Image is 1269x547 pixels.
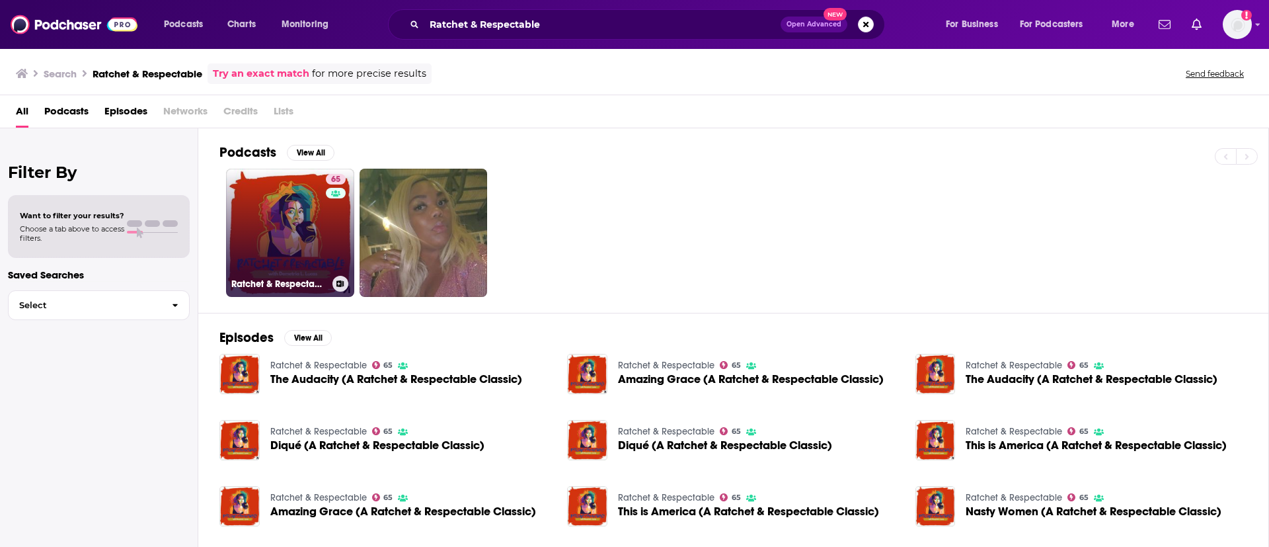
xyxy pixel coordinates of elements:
button: View All [287,145,334,161]
a: Ratchet & Respectable [966,492,1062,503]
span: 65 [732,495,741,501]
a: 65 [372,493,393,501]
a: 65 [720,493,741,501]
button: open menu [155,14,220,35]
button: open menu [1102,14,1151,35]
span: Credits [223,101,258,128]
a: Show notifications dropdown [1186,13,1207,36]
span: Lists [274,101,293,128]
a: Ratchet & Respectable [966,426,1062,437]
h3: Ratchet & Respectable [231,278,327,290]
a: Try an exact match [213,66,309,81]
a: Nasty Women (A Ratchet & Respectable Classic) [966,506,1221,517]
button: open menu [937,14,1015,35]
a: 65 [1067,361,1089,369]
img: Nasty Women (A Ratchet & Respectable Classic) [915,486,956,526]
a: The Audacity (A Ratchet & Respectable Classic) [966,374,1217,385]
a: 65 [1067,427,1089,435]
button: Show profile menu [1223,10,1252,39]
a: Episodes [104,101,147,128]
img: This is America (A Ratchet & Respectable Classic) [567,486,607,526]
img: Diqué (A Ratchet & Respectable Classic) [567,420,607,460]
h3: Ratchet & Respectable [93,67,202,80]
a: Podcasts [44,101,89,128]
img: Amazing Grace (A Ratchet & Respectable Classic) [567,354,607,394]
span: 65 [732,362,741,368]
a: Amazing Grace (A Ratchet & Respectable Classic) [270,506,536,517]
button: open menu [1011,14,1102,35]
a: Ratchet & Respectable [270,492,367,503]
span: Logged in as sydneymorris_books [1223,10,1252,39]
h2: Podcasts [219,144,276,161]
span: Networks [163,101,208,128]
span: Charts [227,15,256,34]
a: 65 [372,427,393,435]
h3: Search [44,67,77,80]
span: For Podcasters [1020,15,1083,34]
span: 65 [1079,429,1089,435]
a: The Audacity (A Ratchet & Respectable Classic) [270,374,522,385]
span: 65 [1079,495,1089,501]
img: This is America (A Ratchet & Respectable Classic) [915,420,956,460]
img: Podchaser - Follow, Share and Rate Podcasts [11,12,137,37]
span: 65 [383,495,393,501]
a: 65 [1067,493,1089,501]
a: Diqué (A Ratchet & Respectable Classic) [618,440,832,451]
p: Saved Searches [8,269,190,281]
span: 65 [331,173,340,187]
h2: Episodes [219,329,274,346]
span: Podcasts [164,15,203,34]
span: More [1112,15,1134,34]
input: Search podcasts, credits, & more... [424,14,781,35]
span: New [824,8,847,21]
a: All [16,101,28,128]
button: Open AdvancedNew [781,17,847,32]
span: 65 [383,429,393,435]
a: EpisodesView All [219,329,332,346]
img: Amazing Grace (A Ratchet & Respectable Classic) [219,486,260,526]
a: This is America (A Ratchet & Respectable Classic) [618,506,879,517]
a: 65 [326,174,346,185]
a: The Audacity (A Ratchet & Respectable Classic) [219,354,260,394]
img: Diqué (A Ratchet & Respectable Classic) [219,420,260,460]
a: PodcastsView All [219,144,334,161]
span: This is America (A Ratchet & Respectable Classic) [966,440,1227,451]
a: 65 [720,427,741,435]
button: Select [8,290,190,320]
a: Ratchet & Respectable [618,426,714,437]
img: User Profile [1223,10,1252,39]
a: Ratchet & Respectable [618,360,714,371]
a: Ratchet & Respectable [270,426,367,437]
a: 65 [720,361,741,369]
a: Amazing Grace (A Ratchet & Respectable Classic) [618,374,884,385]
span: 65 [732,429,741,435]
a: 65Ratchet & Respectable [226,169,354,297]
button: Send feedback [1182,68,1248,79]
a: Diqué (A Ratchet & Respectable Classic) [270,440,484,451]
a: Ratchet & Respectable [270,360,367,371]
span: Choose a tab above to access filters. [20,224,124,243]
span: 65 [383,362,393,368]
img: The Audacity (A Ratchet & Respectable Classic) [915,354,956,394]
h2: Filter By [8,163,190,182]
div: Search podcasts, credits, & more... [401,9,898,40]
svg: Add a profile image [1241,10,1252,21]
